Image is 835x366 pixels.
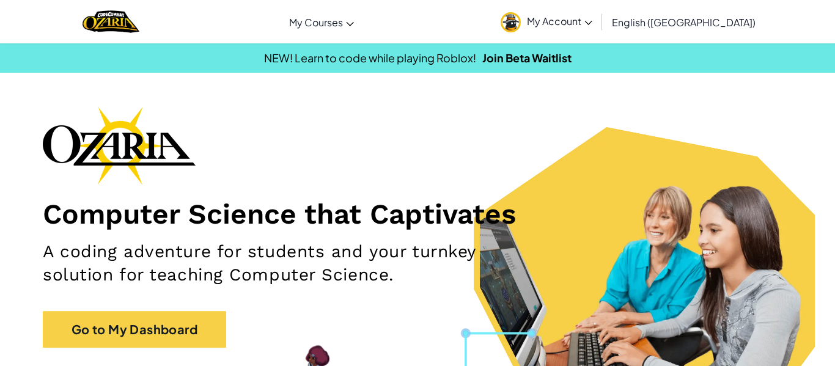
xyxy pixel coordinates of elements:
img: Home [83,9,139,34]
img: avatar [501,12,521,32]
a: Ozaria by CodeCombat logo [83,9,139,34]
span: My Account [527,15,592,27]
span: English ([GEOGRAPHIC_DATA]) [612,16,756,29]
a: English ([GEOGRAPHIC_DATA]) [606,5,762,38]
h2: A coding adventure for students and your turnkey solution for teaching Computer Science. [43,240,545,287]
img: Ozaria branding logo [43,106,196,185]
h1: Computer Science that Captivates [43,197,792,231]
a: Join Beta Waitlist [482,51,572,65]
a: My Courses [283,5,360,38]
span: NEW! Learn to code while playing Roblox! [264,51,476,65]
span: My Courses [289,16,343,29]
a: My Account [495,2,598,41]
a: Go to My Dashboard [43,311,226,348]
